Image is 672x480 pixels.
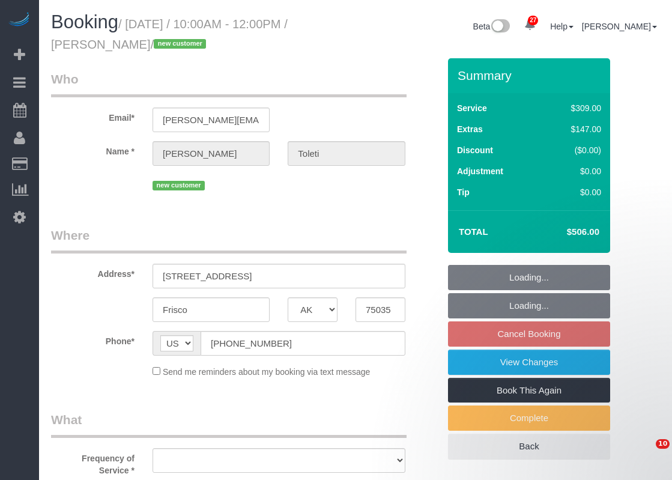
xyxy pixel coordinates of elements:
label: Phone* [42,331,144,347]
input: City* [153,297,270,322]
a: View Changes [448,350,610,375]
span: new customer [153,181,205,190]
legend: Who [51,70,407,97]
span: Booking [51,11,118,32]
a: 27 [518,12,542,38]
input: Zip Code* [356,297,405,322]
small: / [DATE] / 10:00AM - 12:00PM / [PERSON_NAME] [51,17,288,51]
legend: What [51,411,407,438]
a: Beta [473,22,510,31]
iframe: Intercom live chat [631,439,660,468]
input: First Name* [153,141,270,166]
span: 27 [528,16,538,25]
label: Tip [457,186,470,198]
label: Extras [457,123,483,135]
img: Automaid Logo [7,12,31,29]
label: Address* [42,264,144,280]
legend: Where [51,226,407,254]
div: $309.00 [545,102,601,114]
label: Name * [42,141,144,157]
input: Email* [153,108,270,132]
label: Adjustment [457,165,503,177]
a: [PERSON_NAME] [582,22,657,31]
input: Last Name* [288,141,405,166]
h3: Summary [458,68,604,82]
h4: $506.00 [531,227,599,237]
label: Frequency of Service * [42,448,144,476]
span: 10 [656,439,670,449]
span: / [151,38,210,51]
div: ($0.00) [545,144,601,156]
div: $0.00 [545,186,601,198]
label: Discount [457,144,493,156]
input: Phone* [201,331,405,356]
img: New interface [490,19,510,35]
span: Send me reminders about my booking via text message [163,367,371,377]
strong: Total [459,226,488,237]
a: Help [550,22,574,31]
div: $0.00 [545,165,601,177]
label: Service [457,102,487,114]
label: Email* [42,108,144,124]
div: $147.00 [545,123,601,135]
span: new customer [154,39,206,49]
